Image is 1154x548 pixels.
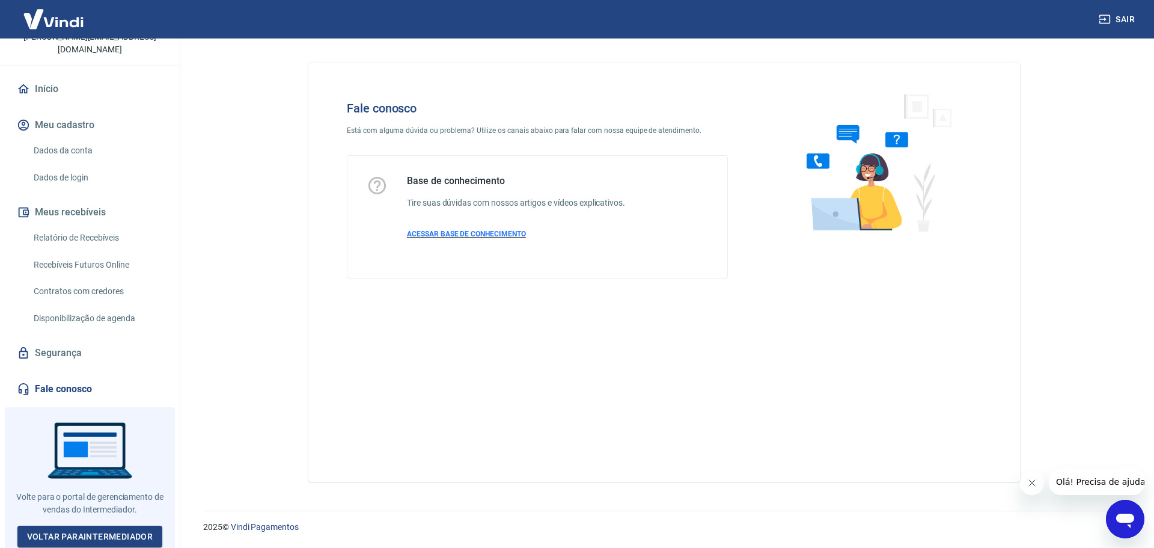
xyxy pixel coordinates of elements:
[14,76,165,102] a: Início
[29,279,165,304] a: Contratos com credores
[1020,471,1044,495] iframe: Fechar mensagem
[10,31,170,56] p: [PERSON_NAME][EMAIL_ADDRESS][DOMAIN_NAME]
[17,526,163,548] a: Voltar paraIntermediador
[29,138,165,163] a: Dados da conta
[14,199,165,226] button: Meus recebíveis
[203,521,1125,534] p: 2025 ©
[14,340,165,366] a: Segurança
[347,101,728,115] h4: Fale conosco
[347,125,728,136] p: Está com alguma dúvida ou problema? Utilize os canais abaixo para falar com nossa equipe de atend...
[29,165,165,190] a: Dados de login
[407,230,526,238] span: ACESSAR BASE DE CONHECIMENTO
[14,112,165,138] button: Meu cadastro
[1096,8,1140,31] button: Sair
[231,522,299,532] a: Vindi Pagamentos
[407,175,625,187] h5: Base de conhecimento
[29,306,165,331] a: Disponibilização de agenda
[14,1,93,37] img: Vindi
[407,229,625,239] a: ACESSAR BASE DE CONHECIMENTO
[1106,500,1144,538] iframe: Botão para abrir a janela de mensagens
[14,376,165,402] a: Fale conosco
[29,253,165,277] a: Recebíveis Futuros Online
[7,8,101,18] span: Olá! Precisa de ajuda?
[783,82,965,242] img: Fale conosco
[29,226,165,250] a: Relatório de Recebíveis
[407,197,625,209] h6: Tire suas dúvidas com nossos artigos e vídeos explicativos.
[1049,469,1144,495] iframe: Mensagem da empresa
